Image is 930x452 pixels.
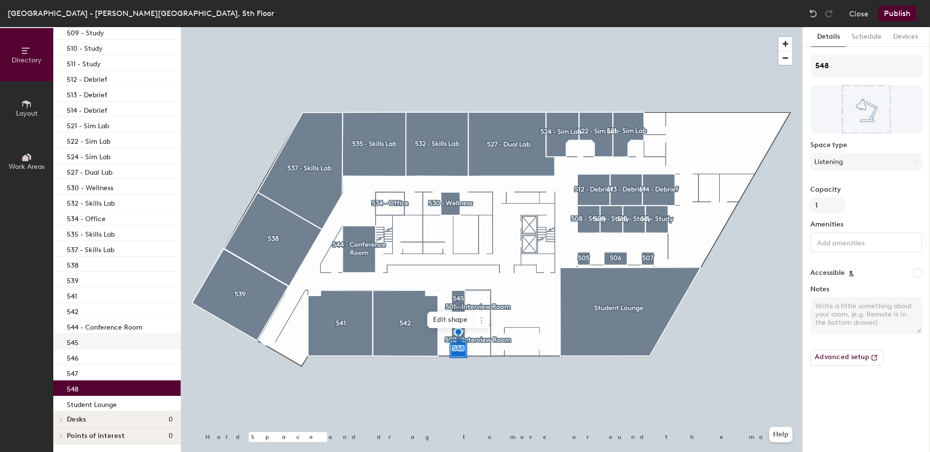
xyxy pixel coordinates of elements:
label: Space type [810,141,922,149]
input: Add amenities [815,236,902,248]
p: 541 [67,289,77,301]
button: Publish [878,6,916,21]
p: 509 - Study [67,26,104,37]
p: 514 - Debrief [67,104,107,115]
span: Points of interest [67,432,124,440]
label: Accessible [810,269,845,277]
p: 513 - Debrief [67,88,107,99]
button: Advanced setup [810,349,883,366]
img: Undo [808,9,818,18]
p: 546 [67,351,78,362]
label: Notes [810,286,922,293]
span: Directory [12,56,42,64]
p: 547 [67,367,78,378]
span: 0 [169,416,173,423]
span: Desks [67,416,86,423]
p: 545 [67,336,78,347]
p: 511 - Study [67,57,101,68]
div: [GEOGRAPHIC_DATA] - [PERSON_NAME][GEOGRAPHIC_DATA], 5th Floor [8,7,274,19]
p: 539 [67,274,78,285]
button: Close [849,6,868,21]
span: Layout [16,109,38,118]
button: Details [811,27,846,47]
p: 512 - Debrief [67,73,107,84]
button: Listening [810,153,922,170]
button: Devices [887,27,924,47]
p: 548 [67,382,78,393]
button: Help [769,427,792,442]
span: Work Areas [9,163,45,171]
img: The space named 548 [810,85,922,134]
p: 537 - Skills Lab [67,243,114,254]
p: 522 - Sim Lab [67,135,110,146]
p: 532 - Skills Lab [67,196,115,208]
p: 530 - Wellness [67,181,113,192]
label: Capacity [810,186,922,194]
label: Amenities [810,221,922,228]
span: 0 [169,432,173,440]
p: Student Lounge [67,398,117,409]
p: 538 [67,258,78,270]
p: 524 - Sim Lab [67,150,110,161]
span: Edit shape [427,312,474,328]
p: 542 [67,305,78,316]
p: 534 - Office [67,212,106,223]
p: 521 - Sim Lab [67,119,109,130]
p: 544 - Conference Room [67,320,142,331]
button: Schedule [846,27,887,47]
p: 535 - Skills Lab [67,227,115,239]
p: 527 - Dual Lab [67,166,112,177]
p: 510 - Study [67,42,103,53]
img: Redo [824,9,834,18]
